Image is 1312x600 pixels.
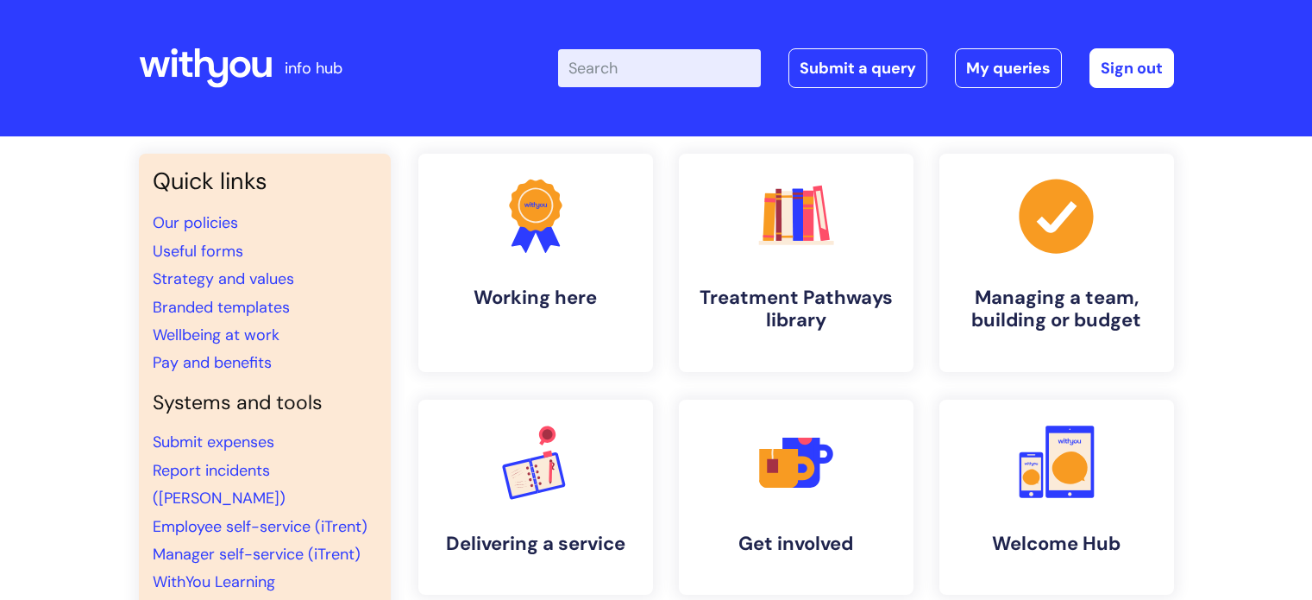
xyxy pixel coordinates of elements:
a: Managing a team, building or budget [939,154,1174,372]
a: Treatment Pathways library [679,154,913,372]
input: Search [558,49,761,87]
h4: Working here [432,287,639,309]
h4: Systems and tools [153,391,377,415]
a: Employee self-service (iTrent) [153,516,367,537]
h4: Managing a team, building or budget [953,287,1160,332]
a: Sign out [1089,48,1174,88]
p: info hub [285,54,342,82]
a: Pay and benefits [153,352,272,373]
div: | - [558,48,1174,88]
a: Wellbeing at work [153,325,279,345]
a: Working here [418,154,653,372]
h4: Delivering a service [432,533,639,555]
h4: Get involved [693,533,900,555]
a: Report incidents ([PERSON_NAME]) [153,460,286,508]
a: Useful forms [153,241,243,262]
h3: Quick links [153,167,377,195]
a: Delivering a service [418,400,653,595]
h4: Treatment Pathways library [693,287,900,332]
a: Welcome Hub [939,400,1174,595]
a: WithYou Learning [153,572,275,592]
a: Our policies [153,212,238,233]
a: Branded templates [153,297,290,318]
a: Strategy and values [153,268,294,289]
a: Manager self-service (iTrent) [153,544,361,565]
a: My queries [955,48,1062,88]
a: Get involved [679,400,913,595]
a: Submit a query [788,48,927,88]
h4: Welcome Hub [953,533,1160,555]
a: Submit expenses [153,432,274,452]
